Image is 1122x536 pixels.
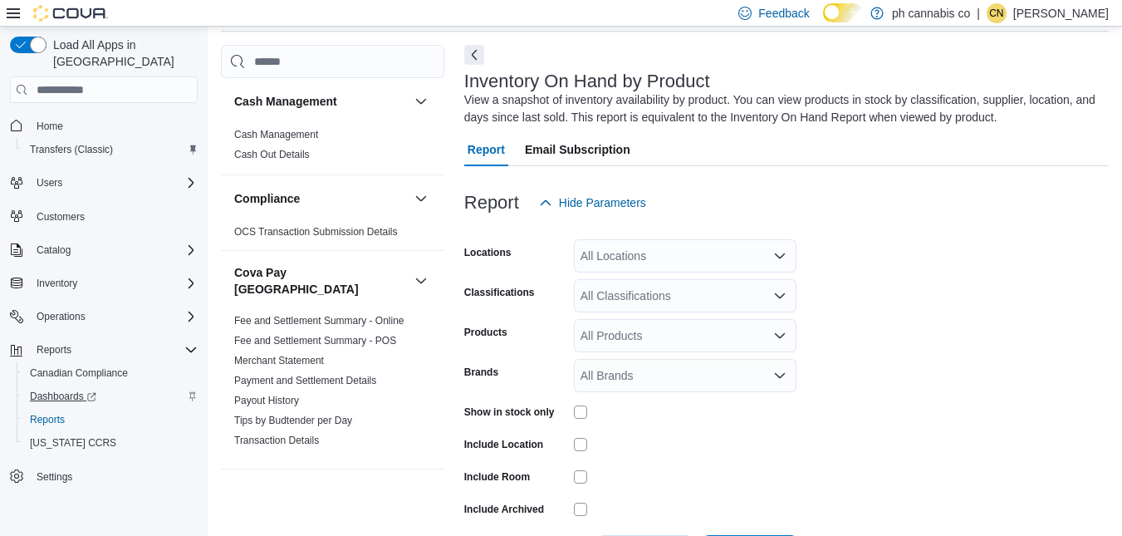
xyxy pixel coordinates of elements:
[464,406,555,419] label: Show in stock only
[37,310,86,323] span: Operations
[30,173,69,193] button: Users
[221,311,444,469] div: Cova Pay [GEOGRAPHIC_DATA]
[234,225,398,238] span: OCS Transaction Submission Details
[987,3,1007,23] div: Chris Nuessler
[464,470,530,484] label: Include Room
[1013,3,1109,23] p: [PERSON_NAME]
[234,315,404,327] a: Fee and Settlement Summary - Online
[33,5,108,22] img: Cova
[3,272,204,295] button: Inventory
[234,148,310,161] span: Cash Out Details
[30,273,198,293] span: Inventory
[823,22,824,23] span: Dark Mode
[234,226,398,238] a: OCS Transaction Submission Details
[23,140,120,160] a: Transfers (Classic)
[234,395,299,406] a: Payout History
[234,190,408,207] button: Compliance
[37,277,77,290] span: Inventory
[977,3,980,23] p: |
[30,467,79,487] a: Settings
[234,374,376,387] span: Payment and Settlement Details
[234,394,299,407] span: Payout History
[234,435,319,446] a: Transaction Details
[37,470,72,484] span: Settings
[30,273,84,293] button: Inventory
[234,415,352,426] a: Tips by Budtender per Day
[3,204,204,229] button: Customers
[30,390,96,403] span: Dashboards
[17,138,204,161] button: Transfers (Classic)
[3,338,204,361] button: Reports
[758,5,809,22] span: Feedback
[532,186,653,219] button: Hide Parameters
[234,334,396,347] span: Fee and Settlement Summary - POS
[221,125,444,175] div: Cash Management
[30,413,65,426] span: Reports
[17,361,204,385] button: Canadian Compliance
[30,307,198,327] span: Operations
[559,194,646,211] span: Hide Parameters
[464,326,507,339] label: Products
[464,91,1100,126] div: View a snapshot of inventory availability by product. You can view products in stock by classific...
[464,286,535,299] label: Classifications
[773,329,786,342] button: Open list of options
[10,106,198,532] nav: Complex example
[23,386,198,406] span: Dashboards
[23,363,198,383] span: Canadian Compliance
[464,45,484,65] button: Next
[37,176,62,189] span: Users
[3,238,204,262] button: Catalog
[37,210,85,224] span: Customers
[30,240,198,260] span: Catalog
[30,340,198,360] span: Reports
[464,366,498,379] label: Brands
[3,305,204,328] button: Operations
[37,120,63,133] span: Home
[773,369,786,382] button: Open list of options
[221,222,444,250] div: Compliance
[37,243,71,257] span: Catalog
[47,37,198,70] span: Load All Apps in [GEOGRAPHIC_DATA]
[30,115,198,135] span: Home
[892,3,970,23] p: ph cannabis co
[234,434,319,447] span: Transaction Details
[464,503,544,516] label: Include Archived
[30,143,113,156] span: Transfers (Classic)
[23,363,135,383] a: Canadian Compliance
[3,465,204,489] button: Settings
[17,385,204,408] a: Dashboards
[30,173,198,193] span: Users
[30,307,92,327] button: Operations
[773,249,786,263] button: Open list of options
[411,91,431,111] button: Cash Management
[30,466,198,487] span: Settings
[234,354,324,367] span: Merchant Statement
[234,190,300,207] h3: Compliance
[23,433,198,453] span: Washington CCRS
[234,93,408,110] button: Cash Management
[234,355,324,366] a: Merchant Statement
[989,3,1003,23] span: CN
[23,410,198,430] span: Reports
[234,314,404,327] span: Fee and Settlement Summary - Online
[30,436,116,450] span: [US_STATE] CCRS
[234,414,352,427] span: Tips by Budtender per Day
[30,116,70,136] a: Home
[23,433,123,453] a: [US_STATE] CCRS
[464,193,519,213] h3: Report
[37,343,71,357] span: Reports
[23,410,71,430] a: Reports
[234,129,318,140] a: Cash Management
[30,340,78,360] button: Reports
[411,189,431,209] button: Compliance
[823,3,862,23] input: Dark Mode
[3,171,204,194] button: Users
[17,431,204,455] button: [US_STATE] CCRS
[3,113,204,137] button: Home
[17,408,204,431] button: Reports
[411,271,431,291] button: Cova Pay [GEOGRAPHIC_DATA]
[234,149,310,160] a: Cash Out Details
[525,133,630,166] span: Email Subscription
[234,264,408,298] button: Cova Pay [GEOGRAPHIC_DATA]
